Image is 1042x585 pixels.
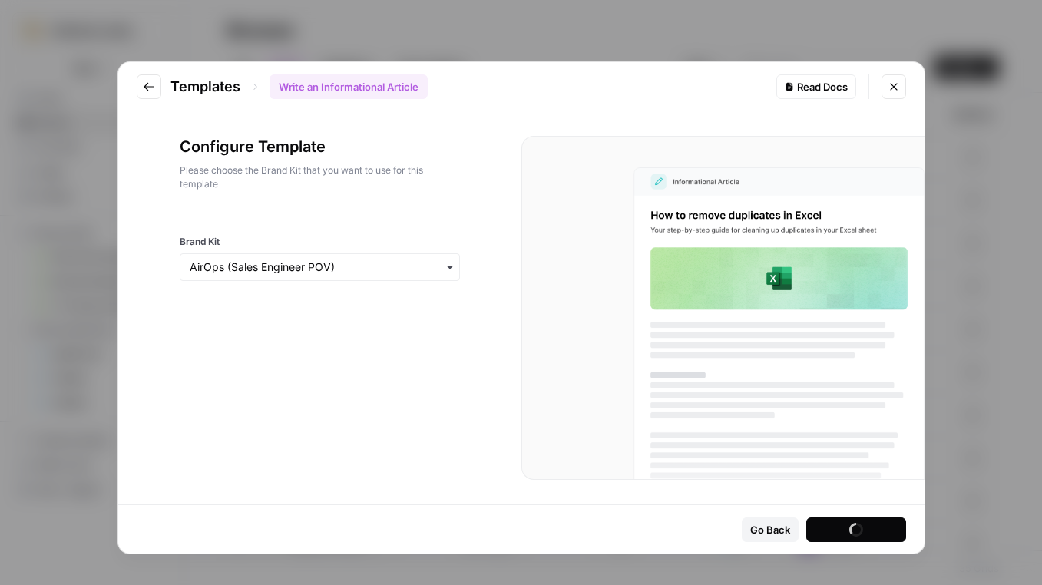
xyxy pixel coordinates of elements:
[750,522,790,537] div: Go Back
[785,79,848,94] div: Read Docs
[180,136,460,210] div: Configure Template
[882,74,906,99] button: Close modal
[180,164,460,191] p: Please choose the Brand Kit that you want to use for this template
[170,74,428,99] div: Templates
[776,74,856,99] a: Read Docs
[137,74,161,99] button: Go to previous step
[180,235,460,249] label: Brand Kit
[190,259,450,275] input: AirOps (Sales Engineer POV)
[270,74,428,99] div: Write an Informational Article
[742,517,799,542] button: Go Back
